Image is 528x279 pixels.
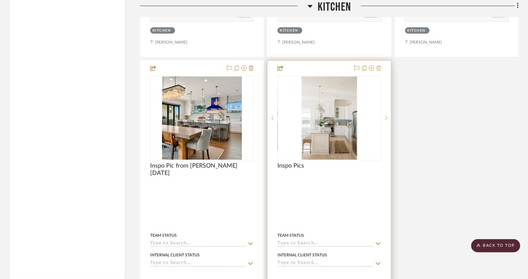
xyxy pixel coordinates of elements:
input: Type to Search… [150,260,246,267]
input: Type to Search… [277,260,373,267]
div: Team Status [277,232,304,238]
scroll-to-top-button: BACK TO TOP [471,239,520,252]
input: Type to Search… [150,241,246,247]
span: Inspo Pic from [PERSON_NAME] [DATE] [150,162,254,177]
div: 0 [278,76,380,160]
img: Inspo Pics [302,76,357,160]
div: Kitchen [407,28,426,33]
img: Inspo Pic from Mike 10.1.25 [162,76,242,160]
div: Internal Client Status [150,252,200,258]
div: Kitchen [153,28,171,33]
div: Internal Client Status [277,252,327,258]
input: Type to Search… [277,241,373,247]
span: Inspo Pics [277,162,304,170]
div: Team Status [150,232,177,238]
div: Kitchen [280,28,298,33]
